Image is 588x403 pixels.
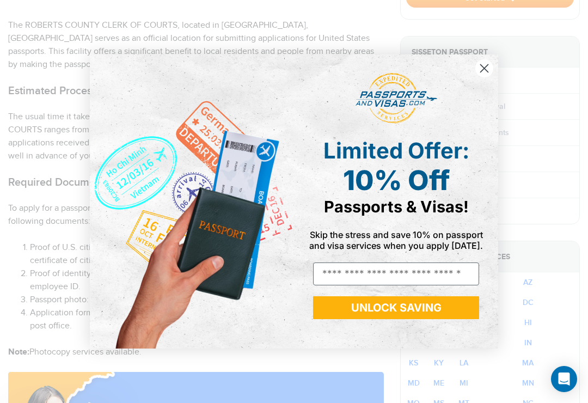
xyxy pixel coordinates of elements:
[90,54,294,349] img: de9cda0d-0715-46ca-9a25-073762a91ba7.png
[323,137,469,164] span: Limited Offer:
[313,296,479,319] button: UNLOCK SAVING
[343,164,450,197] span: 10% Off
[356,73,437,124] img: passports and visas
[551,366,577,392] div: Open Intercom Messenger
[309,229,483,251] span: Skip the stress and save 10% on passport and visa services when you apply [DATE].
[475,59,494,78] button: Close dialog
[324,197,469,216] span: Passports & Visas!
